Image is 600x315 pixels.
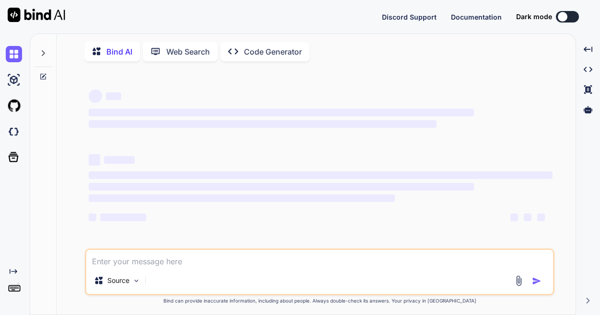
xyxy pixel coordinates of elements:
[451,12,502,22] button: Documentation
[100,214,146,221] span: ‌
[106,46,132,57] p: Bind AI
[89,120,437,128] span: ‌
[89,171,553,179] span: ‌
[244,46,302,57] p: Code Generator
[537,214,545,221] span: ‌
[510,214,518,221] span: ‌
[104,156,135,164] span: ‌
[85,297,554,304] p: Bind can provide inaccurate information, including about people. Always double-check its answers....
[166,46,210,57] p: Web Search
[6,72,22,88] img: ai-studio
[132,277,140,285] img: Pick Models
[6,46,22,62] img: chat
[382,12,437,22] button: Discord Support
[6,98,22,114] img: githubLight
[89,214,96,221] span: ‌
[524,214,531,221] span: ‌
[513,275,524,286] img: attachment
[89,194,395,202] span: ‌
[89,183,473,191] span: ‌
[451,13,502,21] span: Documentation
[89,90,102,103] span: ‌
[6,124,22,140] img: darkCloudIdeIcon
[107,276,129,285] p: Source
[89,109,473,116] span: ‌
[532,276,542,286] img: icon
[106,92,121,100] span: ‌
[516,12,552,22] span: Dark mode
[89,154,100,166] span: ‌
[382,13,437,21] span: Discord Support
[8,8,65,22] img: Bind AI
